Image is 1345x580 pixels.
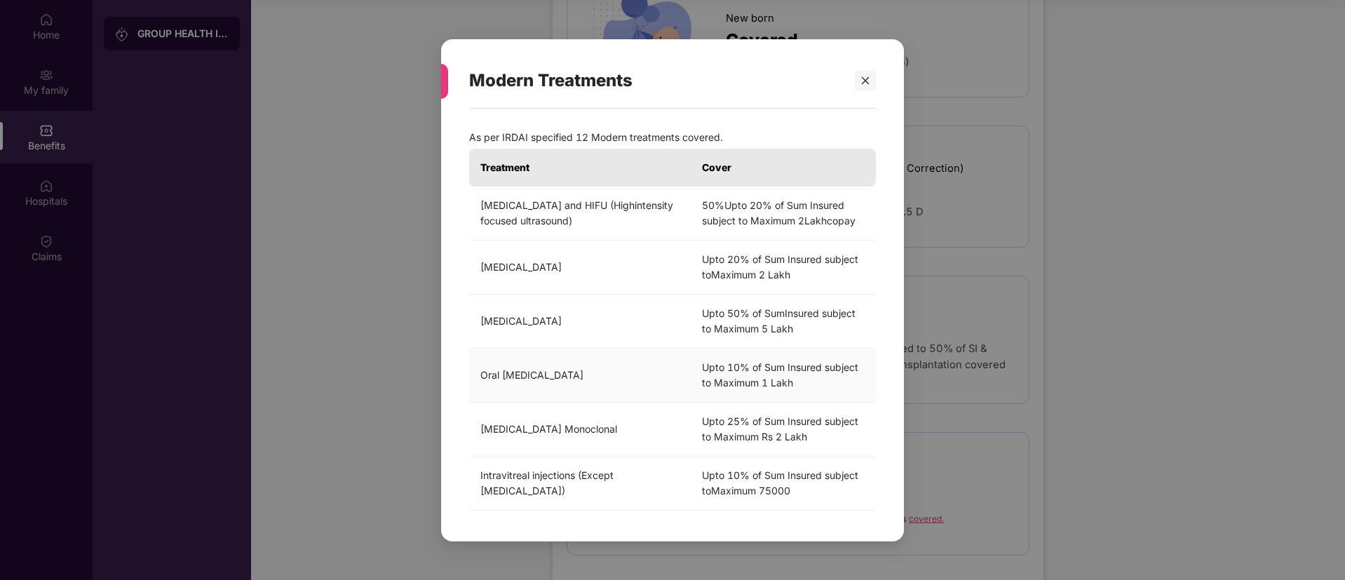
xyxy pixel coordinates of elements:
th: Treatment [469,148,691,186]
td: [MEDICAL_DATA] and HIFU (Highintensity focused ultrasound) [469,186,691,240]
span: close [860,75,870,85]
td: Upto 10% of Sum Insured subject to Maximum 1 Lakh [691,348,876,402]
td: Oral [MEDICAL_DATA] [469,348,691,402]
td: Upto 50% of SumInsured subject to Maximum 5 Lakh [691,294,876,348]
td: Upto 10% of Sum Insured subject toMaximum 75000 [691,456,876,510]
td: [MEDICAL_DATA] [469,240,691,294]
td: Upto 50% of SumInsured subject to Maximum 5 Lakh [691,510,876,564]
td: [MEDICAL_DATA] Monoclonal [469,402,691,456]
p: As per IRDAI specified 12 Modern treatments covered. [469,129,876,144]
td: Intravitreal injections (Except [MEDICAL_DATA]) [469,456,691,510]
td: Robotic surgeries [469,510,691,564]
td: Upto 25% of Sum Insured subject to Maximum Rs 2 Lakh [691,402,876,456]
div: Modern Treatments [469,53,842,108]
td: [MEDICAL_DATA] [469,294,691,348]
td: 50%Upto 20% of Sum Insured subject to Maximum 2Lakhcopay [691,186,876,240]
th: Cover [691,148,876,186]
td: Upto 20% of Sum Insured subject toMaximum 2 Lakh [691,240,876,294]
